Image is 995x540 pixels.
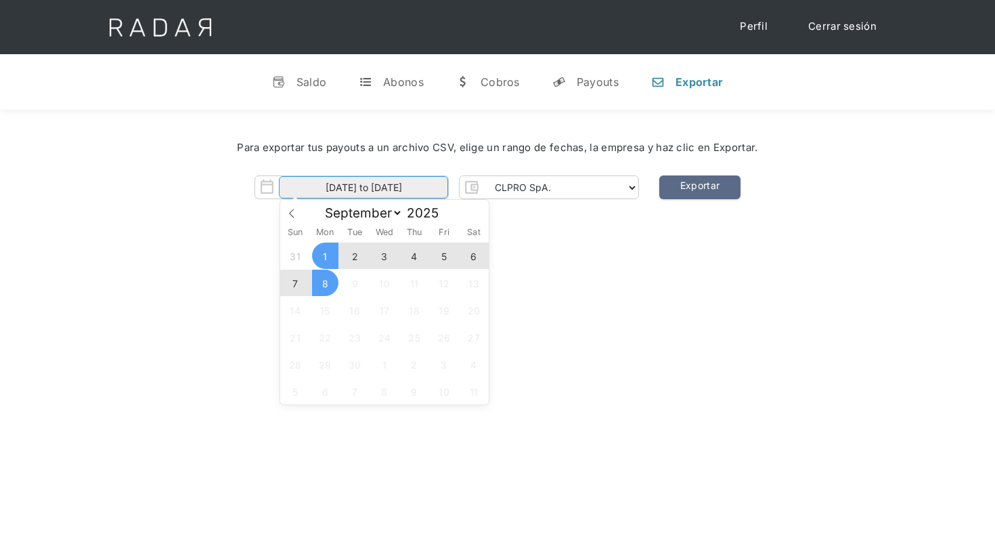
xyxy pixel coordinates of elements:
span: October 10, 2025 [431,378,458,404]
span: October 7, 2025 [342,378,368,404]
span: September 4, 2025 [401,243,428,269]
span: October 3, 2025 [431,351,458,377]
span: Tue [340,228,370,237]
a: Exportar [659,175,740,199]
span: September 22, 2025 [312,324,338,350]
span: September 30, 2025 [342,351,368,377]
span: September 12, 2025 [431,270,458,296]
select: Month [318,205,403,222]
div: Saldo [296,75,327,89]
span: September 24, 2025 [372,324,398,350]
span: September 3, 2025 [372,243,398,269]
span: September 1, 2025 [312,243,338,269]
span: September 27, 2025 [461,324,487,350]
div: Abonos [383,75,424,89]
span: September 16, 2025 [342,297,368,323]
span: October 5, 2025 [282,378,309,404]
span: October 9, 2025 [401,378,428,404]
div: Cobros [481,75,520,89]
span: Thu [399,228,429,237]
span: Sat [459,228,489,237]
span: September 6, 2025 [461,243,487,269]
div: y [552,75,566,89]
span: September 10, 2025 [372,270,398,296]
div: Para exportar tus payouts a un archivo CSV, elige un rango de fechas, la empresa y haz clic en Ex... [41,140,954,156]
span: September 13, 2025 [461,270,487,296]
span: Fri [429,228,459,237]
div: t [359,75,372,89]
span: September 21, 2025 [282,324,309,350]
span: September 9, 2025 [342,270,368,296]
span: October 11, 2025 [461,378,487,404]
div: w [456,75,470,89]
span: October 2, 2025 [401,351,428,377]
span: Wed [370,228,399,237]
span: October 6, 2025 [312,378,338,404]
span: September 7, 2025 [282,270,309,296]
span: August 31, 2025 [282,243,309,269]
span: September 28, 2025 [282,351,309,377]
span: September 8, 2025 [312,270,338,296]
div: Payouts [577,75,619,89]
span: September 18, 2025 [401,297,428,323]
span: September 17, 2025 [372,297,398,323]
span: October 4, 2025 [461,351,487,377]
span: September 14, 2025 [282,297,309,323]
div: n [651,75,665,89]
div: v [272,75,286,89]
form: Form [255,175,639,199]
span: September 2, 2025 [342,243,368,269]
span: October 8, 2025 [372,378,398,404]
span: September 26, 2025 [431,324,458,350]
span: September 29, 2025 [312,351,338,377]
span: September 25, 2025 [401,324,428,350]
span: September 11, 2025 [401,270,428,296]
div: Exportar [676,75,723,89]
span: September 19, 2025 [431,297,458,323]
span: September 5, 2025 [431,243,458,269]
span: October 1, 2025 [372,351,398,377]
input: Year [403,205,451,221]
a: Perfil [726,14,781,40]
span: September 23, 2025 [342,324,368,350]
span: Sun [280,228,310,237]
a: Cerrar sesión [795,14,890,40]
span: September 20, 2025 [461,297,487,323]
span: September 15, 2025 [312,297,338,323]
span: Mon [310,228,340,237]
